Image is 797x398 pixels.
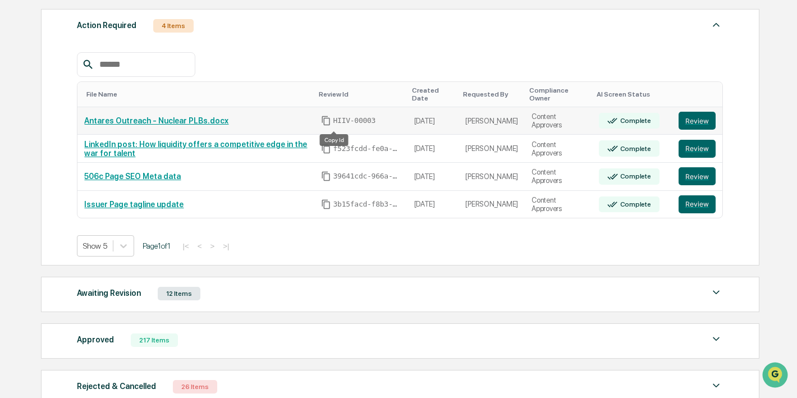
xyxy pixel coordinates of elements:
a: 🗄️Attestations [77,137,144,157]
span: f523fcdd-fe0a-4d70-aff0-2c119d2ece14 [333,144,401,153]
a: LinkedIn post: How liquidity offers a competitive edge in the war for talent [84,140,307,158]
td: [PERSON_NAME] [459,163,525,191]
div: 217 Items [131,333,178,347]
button: Review [679,112,716,130]
td: [DATE] [407,107,459,135]
img: caret [709,18,723,31]
button: Review [679,195,716,213]
span: Data Lookup [22,163,71,174]
button: > [207,241,218,251]
div: Toggle SortBy [529,86,588,102]
button: |< [179,241,192,251]
div: 4 Items [153,19,194,33]
a: Antares Outreach - Nuclear PLBs.docx [84,116,228,125]
span: Copy Id [321,144,331,154]
div: Toggle SortBy [86,90,309,98]
img: caret [709,379,723,392]
div: Awaiting Revision [77,286,141,300]
div: Toggle SortBy [597,90,667,98]
a: Issuer Page tagline update [84,200,184,209]
button: < [194,241,205,251]
a: 506c Page SEO Meta data [84,172,181,181]
span: Pylon [112,190,136,199]
div: Toggle SortBy [681,90,718,98]
div: 🗄️ [81,143,90,152]
div: 26 Items [173,380,217,394]
div: 12 Items [158,287,200,300]
button: >| [219,241,232,251]
iframe: Open customer support [761,361,791,391]
td: Content Approvers [525,135,592,163]
span: 39641cdc-966a-4e65-879f-2a6a777944d8 [333,172,401,181]
td: Content Approvers [525,107,592,135]
td: Content Approvers [525,191,592,218]
div: Toggle SortBy [412,86,455,102]
button: Review [679,167,716,185]
span: Preclearance [22,141,72,153]
span: HIIV-00003 [333,116,376,125]
div: Toggle SortBy [319,90,403,98]
div: Toggle SortBy [463,90,520,98]
td: [DATE] [407,191,459,218]
button: Review [679,140,716,158]
td: [DATE] [407,135,459,163]
p: How can we help? [11,24,204,42]
div: Approved [77,332,114,347]
td: [PERSON_NAME] [459,107,525,135]
div: Complete [618,172,651,180]
div: Action Required [77,18,136,33]
span: Attestations [93,141,139,153]
span: 3b15facd-f8b3-477c-80ee-d7a648742bf4 [333,200,401,209]
td: [PERSON_NAME] [459,135,525,163]
td: [PERSON_NAME] [459,191,525,218]
button: Start new chat [191,89,204,103]
div: 🔎 [11,164,20,173]
div: Complete [618,117,651,125]
img: 1746055101610-c473b297-6a78-478c-a979-82029cc54cd1 [11,86,31,106]
div: Start new chat [38,86,184,97]
div: We're available if you need us! [38,97,142,106]
span: Copy Id [321,116,331,126]
span: Page 1 of 1 [143,241,171,250]
div: Complete [618,200,651,208]
a: Powered byPylon [79,190,136,199]
a: 🖐️Preclearance [7,137,77,157]
span: Copy Id [321,199,331,209]
td: Content Approvers [525,163,592,191]
div: 🖐️ [11,143,20,152]
img: caret [709,332,723,346]
td: [DATE] [407,163,459,191]
div: Rejected & Cancelled [77,379,156,394]
img: caret [709,286,723,299]
div: Complete [618,145,651,153]
div: Copy Id [320,134,349,146]
a: 🔎Data Lookup [7,158,75,179]
span: Copy Id [321,171,331,181]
